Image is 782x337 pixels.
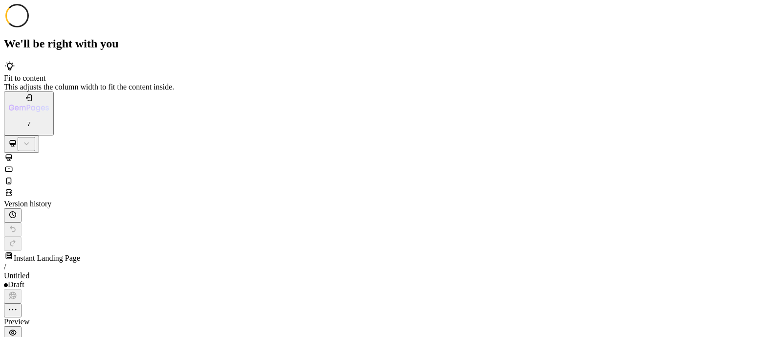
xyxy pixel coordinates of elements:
h2: We'll be right with you [4,37,778,50]
p: 7 [9,120,49,128]
button: 7 [4,91,54,136]
div: Preview [4,317,778,326]
div: Fit to content [4,74,778,83]
div: Undo/Redo [4,223,778,251]
span: Untitled [4,271,29,280]
div: This adjusts the column width to fit the content inside. [4,83,778,91]
span: Draft [8,280,24,289]
span: / [4,263,6,271]
span: Instant Landing Page [14,254,80,262]
div: Version history [4,200,778,208]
